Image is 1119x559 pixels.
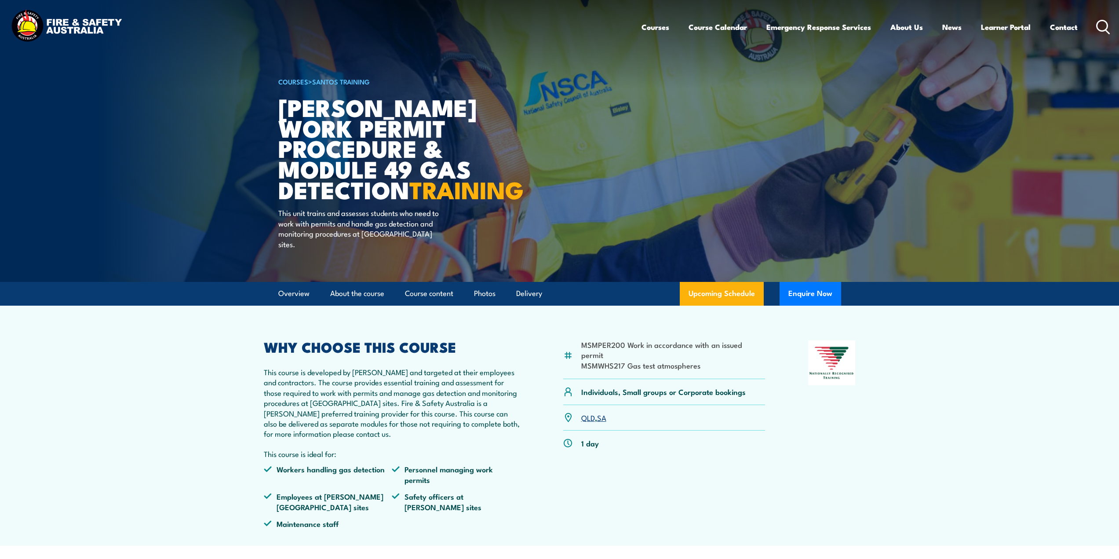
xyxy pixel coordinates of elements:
[581,438,599,448] p: 1 day
[942,15,962,39] a: News
[278,282,310,305] a: Overview
[312,77,370,86] a: Santos Training
[581,412,595,423] a: QLD
[581,340,765,360] li: MSMPER200 Work in accordance with an issued permit
[330,282,384,305] a: About the course
[581,360,765,370] li: MSMWHS217 Gas test atmospheres
[808,340,856,385] img: Nationally Recognised Training logo.
[264,491,392,512] li: Employees at [PERSON_NAME][GEOGRAPHIC_DATA] sites
[392,464,520,485] li: Personnel managing work permits
[264,519,392,529] li: Maintenance staff
[278,97,496,200] h1: [PERSON_NAME] Work Permit Procedure & Module 49 Gas Detection
[1050,15,1078,39] a: Contact
[981,15,1031,39] a: Learner Portal
[278,76,496,87] h6: >
[392,491,520,512] li: Safety officers at [PERSON_NAME] sites
[264,464,392,485] li: Workers handling gas detection
[581,387,746,397] p: Individuals, Small groups or Corporate bookings
[642,15,669,39] a: Courses
[409,171,524,207] strong: TRAINING
[278,208,439,249] p: This unit trains and assesses students who need to work with permits and handle gas detection and...
[680,282,764,306] a: Upcoming Schedule
[474,282,496,305] a: Photos
[780,282,841,306] button: Enquire Now
[890,15,923,39] a: About Us
[264,449,521,459] p: This course is ideal for:
[516,282,542,305] a: Delivery
[264,367,521,439] p: This course is developed by [PERSON_NAME] and targeted at their employees and contractors. The co...
[264,340,521,353] h2: WHY CHOOSE THIS COURSE
[689,15,747,39] a: Course Calendar
[581,413,606,423] p: ,
[766,15,871,39] a: Emergency Response Services
[597,412,606,423] a: SA
[405,282,453,305] a: Course content
[278,77,308,86] a: COURSES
